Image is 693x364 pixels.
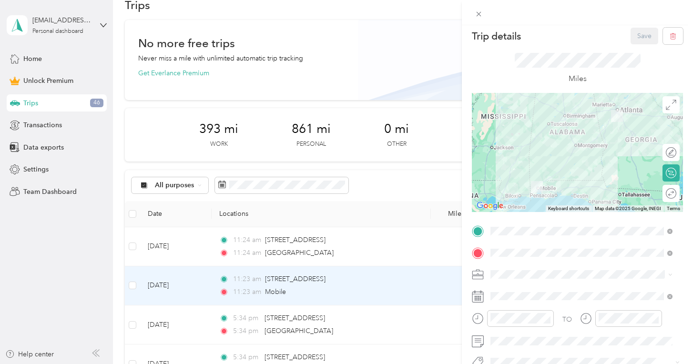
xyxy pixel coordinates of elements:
p: Trip details [472,30,521,43]
p: Miles [569,73,587,85]
a: Terms (opens in new tab) [667,206,680,211]
img: Google [474,200,506,212]
iframe: Everlance-gr Chat Button Frame [640,311,693,364]
span: Map data ©2025 Google, INEGI [595,206,661,211]
button: Keyboard shortcuts [548,205,589,212]
div: TO [562,314,572,324]
a: Open this area in Google Maps (opens a new window) [474,200,506,212]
